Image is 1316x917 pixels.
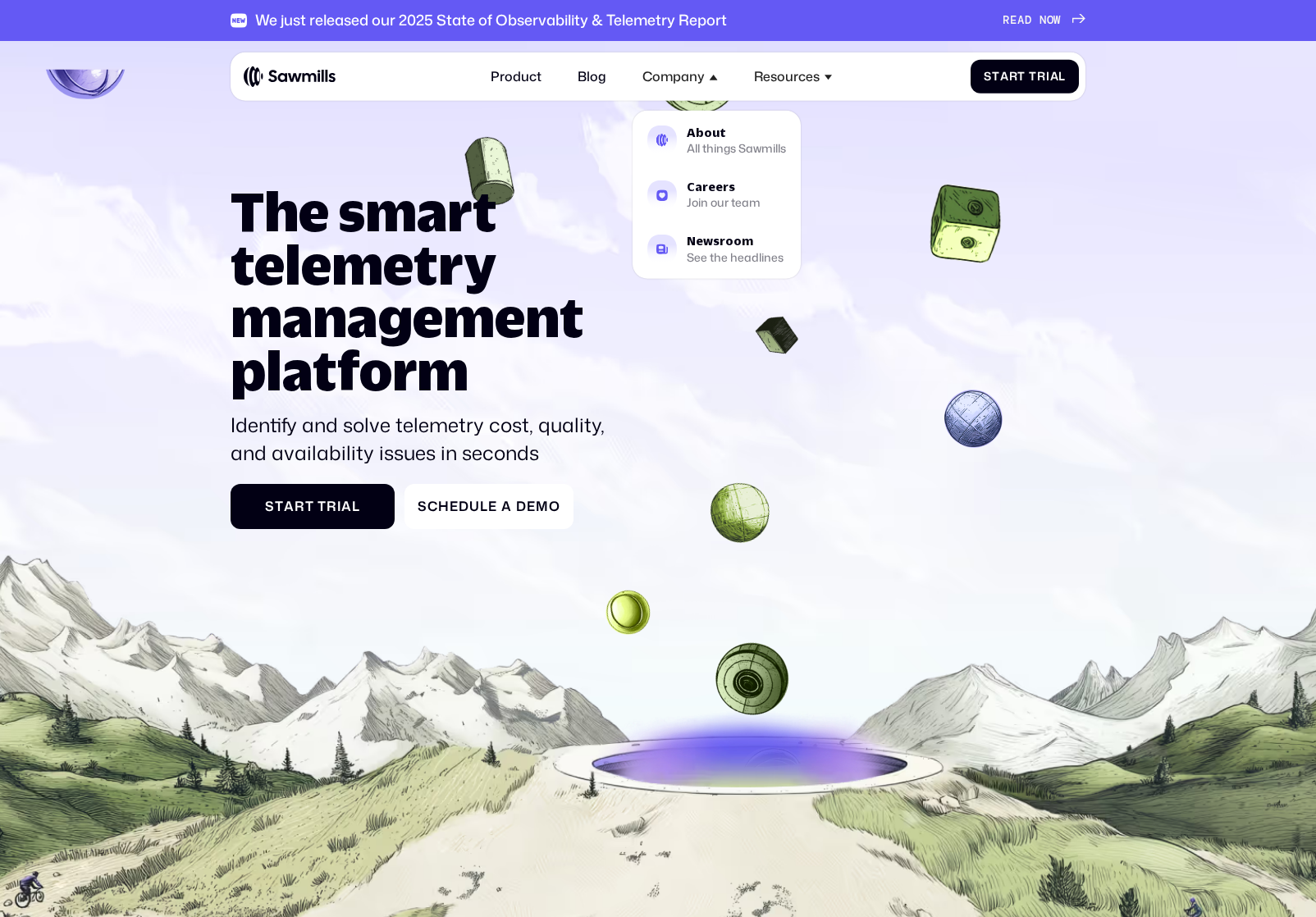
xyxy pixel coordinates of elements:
div: About [687,127,786,139]
a: Product [481,59,551,94]
span: t [1017,70,1026,84]
span: o [549,499,560,514]
span: r [1037,70,1046,84]
span: R [1003,13,1010,27]
div: See the headlines [687,252,784,262]
a: READNOW [1003,13,1085,27]
span: S [984,70,992,84]
span: t [275,499,284,514]
span: r [327,499,337,514]
span: t [305,499,314,514]
span: S [265,499,275,514]
span: a [1050,70,1059,84]
span: i [337,499,341,514]
span: r [295,499,305,514]
div: Newsroom [687,235,784,247]
a: CareersJoin our team [637,170,796,219]
span: d [459,499,469,514]
span: l [480,499,488,514]
div: Company [633,59,728,94]
div: Join our team [687,198,761,208]
span: D [516,499,527,514]
div: All things Sawmills [687,144,786,154]
a: Blog [568,59,616,94]
p: Identify and solve telemetry cost, quality, and availability issues in seconds [231,412,612,467]
span: T [318,499,327,514]
div: We just released our 2025 State of Observability & Telemetry Report [255,11,727,30]
span: N [1040,13,1047,27]
span: a [1000,70,1009,84]
span: e [450,499,459,514]
a: AboutAll things Sawmills [637,116,796,165]
span: u [469,499,480,514]
span: E [1010,13,1017,27]
div: Resources [744,59,843,94]
span: l [352,499,360,514]
a: StartTrial [231,484,395,529]
span: A [1017,13,1025,27]
div: Company [642,69,705,84]
span: h [438,499,450,514]
div: Careers [687,181,761,193]
a: StartTrial [971,60,1079,94]
nav: Company [633,94,801,278]
h1: The smart telemetry management platform [231,185,612,398]
div: Resources [754,69,820,84]
span: T [1029,70,1037,84]
span: l [1058,70,1066,84]
a: NewsroomSee the headlines [637,224,796,273]
span: S [418,499,427,514]
a: ScheduleaDemo [404,484,573,529]
span: D [1025,13,1032,27]
span: t [992,70,1000,84]
span: c [427,499,438,514]
span: a [501,499,512,514]
span: W [1053,13,1061,27]
span: e [488,499,497,514]
span: e [527,499,536,514]
span: O [1047,13,1054,27]
span: m [536,499,549,514]
span: a [284,499,295,514]
span: r [1009,70,1018,84]
span: a [341,499,352,514]
span: i [1046,70,1050,84]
